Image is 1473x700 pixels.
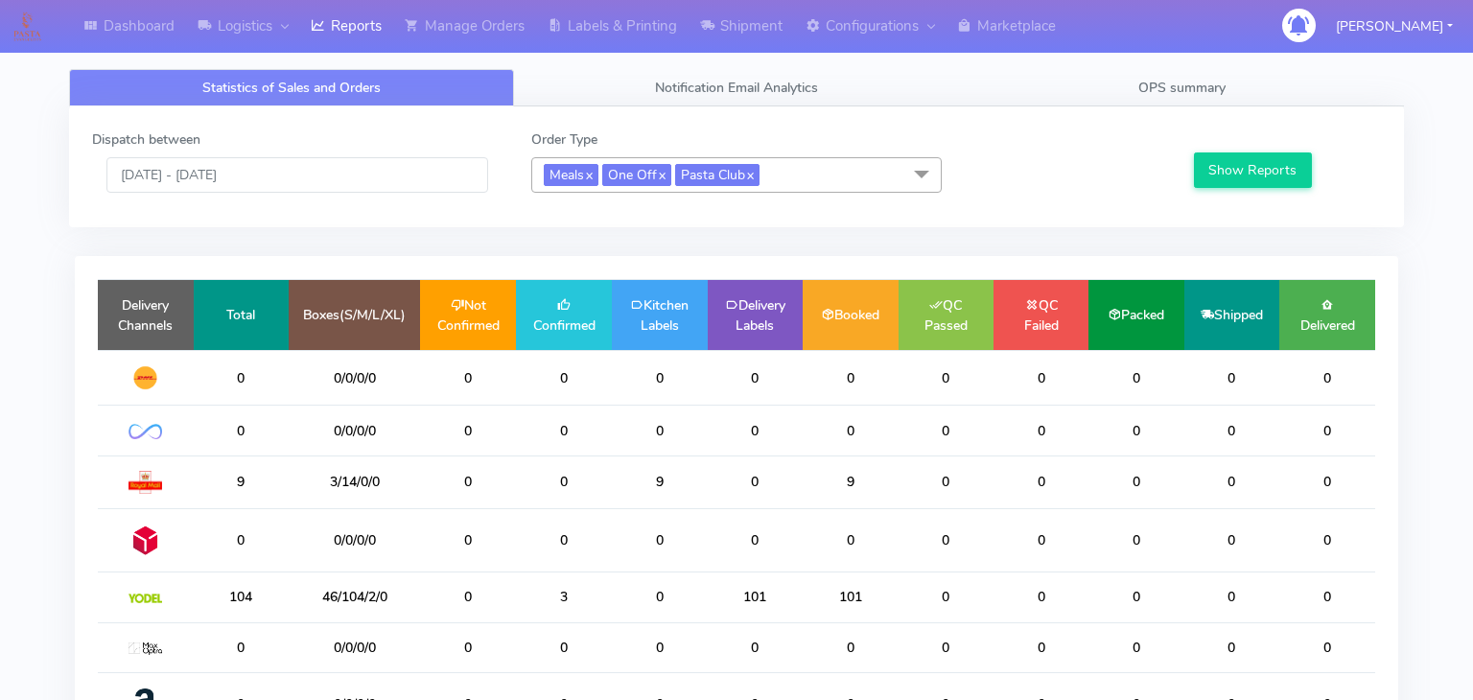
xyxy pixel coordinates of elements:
td: 0 [803,406,898,455]
img: Royal Mail [129,471,162,494]
td: 0 [1279,455,1375,508]
td: 0/0/0/0 [289,508,420,572]
td: 0 [899,622,994,672]
td: 0 [1184,455,1280,508]
td: 0/0/0/0 [289,350,420,406]
td: 101 [708,572,804,622]
td: 0 [420,350,516,406]
td: 0 [612,350,707,406]
td: Shipped [1184,280,1280,350]
button: Show Reports [1194,152,1312,188]
td: 0 [899,455,994,508]
td: 0 [1088,622,1183,672]
td: 0 [516,622,612,672]
td: 0 [994,508,1088,572]
td: 0 [708,350,804,406]
td: 0 [1184,572,1280,622]
td: 0 [612,572,707,622]
td: Not Confirmed [420,280,516,350]
input: Pick the Daterange [106,157,488,193]
span: One Off [602,164,671,186]
ul: Tabs [69,69,1404,106]
td: 0 [1184,622,1280,672]
td: Delivery Channels [98,280,194,350]
td: 0 [420,455,516,508]
td: 0 [899,350,994,406]
td: 0 [899,508,994,572]
span: Notification Email Analytics [655,79,818,97]
label: Dispatch between [92,129,200,150]
td: 0 [1184,350,1280,406]
td: 9 [612,455,707,508]
img: DHL [129,365,162,390]
td: 0 [1279,350,1375,406]
td: 0 [516,455,612,508]
td: 0 [1088,455,1183,508]
td: 0 [994,572,1088,622]
label: Order Type [531,129,597,150]
td: Delivery Labels [708,280,804,350]
span: OPS summary [1138,79,1226,97]
td: 0 [708,508,804,572]
td: 0 [994,406,1088,455]
td: 0 [420,508,516,572]
td: 0 [994,455,1088,508]
td: 0 [1088,350,1183,406]
span: Statistics of Sales and Orders [202,79,381,97]
td: 0 [708,406,804,455]
td: 0/0/0/0 [289,406,420,455]
td: QC Failed [994,280,1088,350]
td: 0 [1279,406,1375,455]
td: Confirmed [516,280,612,350]
td: 0 [899,572,994,622]
td: 0 [516,406,612,455]
td: 0 [516,350,612,406]
td: 3/14/0/0 [289,455,420,508]
td: 0 [1184,508,1280,572]
td: 0 [420,406,516,455]
td: 0/0/0/0 [289,622,420,672]
td: 9 [803,455,898,508]
td: 0 [994,350,1088,406]
img: DPD [129,524,162,557]
span: Pasta Club [675,164,760,186]
td: 0 [194,622,289,672]
td: 0 [612,406,707,455]
td: 0 [1184,406,1280,455]
img: OnFleet [129,424,162,440]
td: Booked [803,280,898,350]
td: 0 [1279,508,1375,572]
td: 0 [1088,508,1183,572]
img: Yodel [129,594,162,603]
td: 101 [803,572,898,622]
td: 0 [194,406,289,455]
td: 0 [1279,622,1375,672]
td: 0 [803,350,898,406]
td: 0 [612,622,707,672]
td: 0 [803,622,898,672]
img: MaxOptra [129,642,162,656]
a: x [745,164,754,184]
td: 0 [994,622,1088,672]
td: Boxes(S/M/L/XL) [289,280,420,350]
td: 0 [1279,572,1375,622]
td: 0 [420,572,516,622]
td: 0 [194,350,289,406]
td: Delivered [1279,280,1375,350]
td: 0 [803,508,898,572]
td: 3 [516,572,612,622]
td: Total [194,280,289,350]
button: [PERSON_NAME] [1321,7,1467,46]
td: 0 [516,508,612,572]
td: 0 [612,508,707,572]
td: 0 [420,622,516,672]
td: 0 [899,406,994,455]
td: 0 [708,455,804,508]
td: Kitchen Labels [612,280,707,350]
td: 46/104/2/0 [289,572,420,622]
td: 9 [194,455,289,508]
td: 0 [1088,406,1183,455]
td: Packed [1088,280,1183,350]
td: QC Passed [899,280,994,350]
a: x [657,164,666,184]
